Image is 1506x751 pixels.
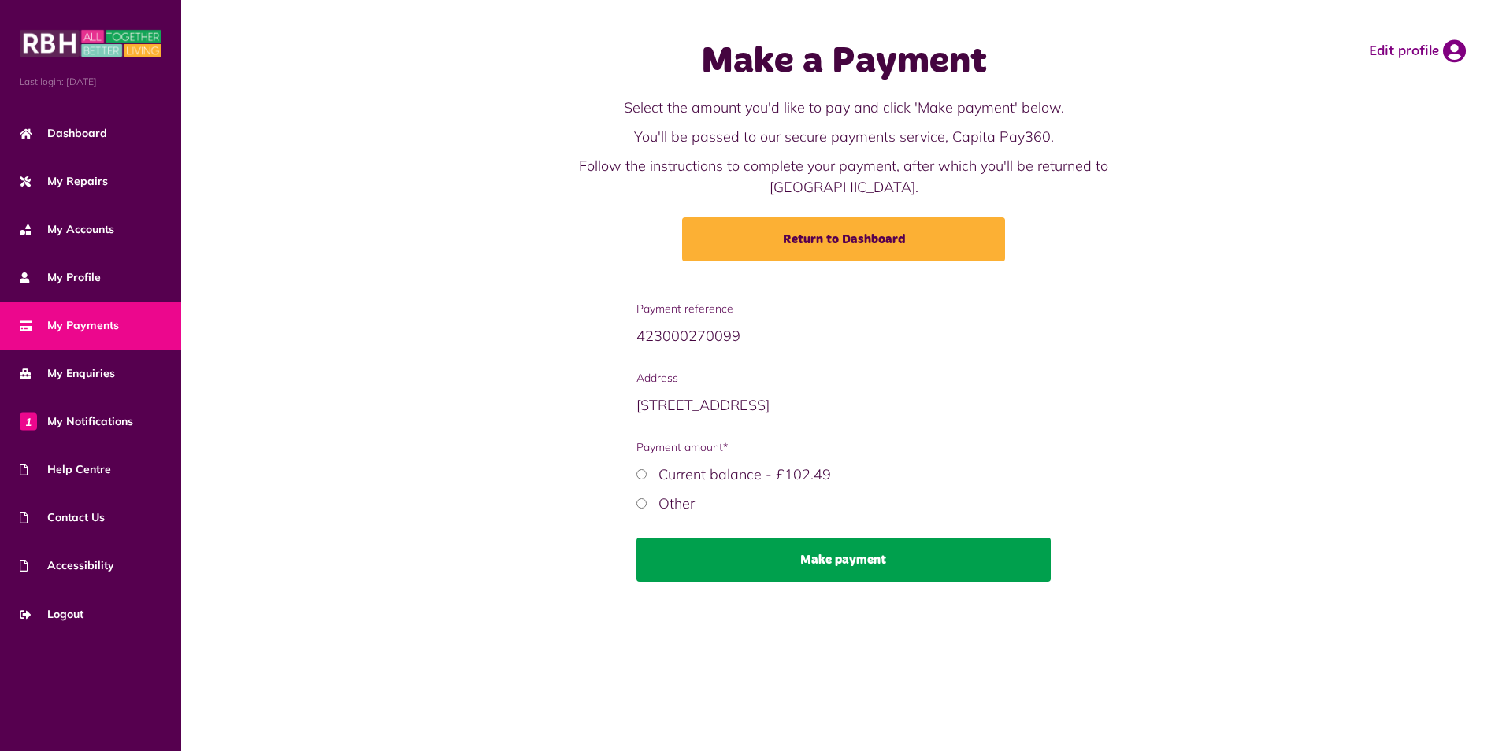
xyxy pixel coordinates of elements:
span: Contact Us [20,509,105,526]
p: You'll be passed to our secure payments service, Capita Pay360. [529,126,1159,147]
span: Payment reference [636,301,1052,317]
button: Make payment [636,538,1052,582]
img: MyRBH [20,28,161,59]
h1: Make a Payment [529,39,1159,85]
span: Last login: [DATE] [20,75,161,89]
span: My Accounts [20,221,114,238]
span: 1 [20,412,37,430]
span: My Repairs [20,173,108,190]
span: 423000270099 [636,327,740,345]
label: Current balance - £102.49 [658,465,831,483]
span: My Enquiries [20,365,115,382]
span: Address [636,370,1052,387]
span: My Profile [20,269,101,286]
span: Payment amount* [636,439,1052,456]
p: Follow the instructions to complete your payment, after which you'll be returned to [GEOGRAPHIC_D... [529,155,1159,198]
span: [STREET_ADDRESS] [636,396,770,414]
span: Accessibility [20,557,114,574]
span: Dashboard [20,125,107,142]
label: Other [658,494,695,512]
a: Edit profile [1369,39,1466,63]
span: My Payments [20,317,119,334]
span: My Notifications [20,413,133,430]
span: Help Centre [20,461,111,478]
a: Return to Dashboard [682,217,1005,261]
p: Select the amount you'd like to pay and click 'Make payment' below. [529,97,1159,118]
span: Logout [20,606,83,623]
